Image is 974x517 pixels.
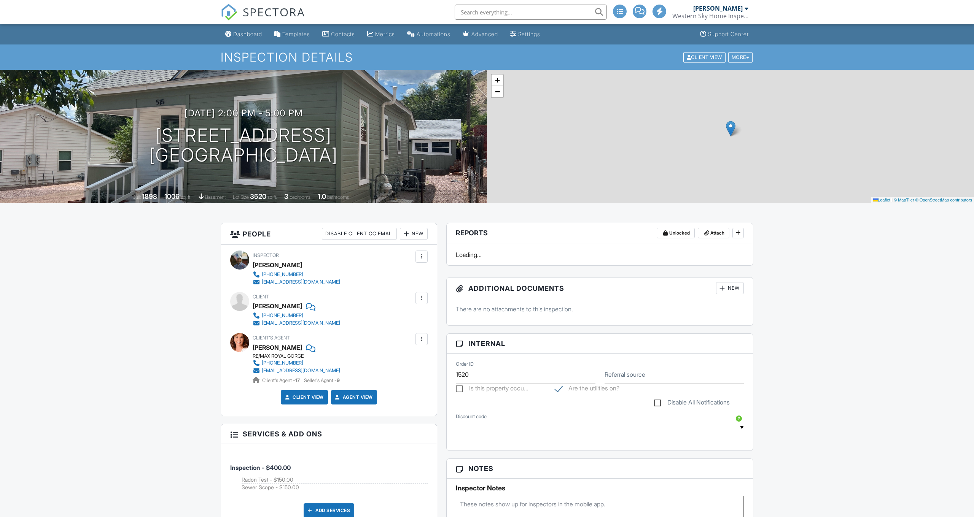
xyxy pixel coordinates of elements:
[364,27,398,41] a: Metrics
[683,52,726,62] div: Client View
[492,75,503,86] a: Zoom in
[318,192,326,200] div: 1.0
[262,368,340,374] div: [EMAIL_ADDRESS][DOMAIN_NAME]
[164,192,180,200] div: 1006
[221,10,305,26] a: SPECTORA
[495,87,500,96] span: −
[230,450,428,497] li: Service: Inspection
[262,320,340,326] div: [EMAIL_ADDRESS][DOMAIN_NAME]
[456,385,528,394] label: Is this property occupied?
[672,12,748,20] div: Western Sky Home Inspections
[891,198,893,202] span: |
[331,31,355,37] div: Contacts
[290,194,310,200] span: bedrooms
[417,31,450,37] div: Automations
[243,4,305,20] span: SPECTORA
[267,194,277,200] span: sq.ft.
[221,4,237,21] img: The Best Home Inspection Software - Spectora
[262,360,303,366] div: [PHONE_NUMBER]
[456,484,744,492] h5: Inspector Notes
[142,192,157,200] div: 1898
[262,312,303,319] div: [PHONE_NUMBER]
[507,27,543,41] a: Settings
[708,31,749,37] div: Support Center
[221,424,437,444] h3: Services & Add ons
[456,305,744,313] p: There are no attachments to this inspection.
[253,252,279,258] span: Inspector
[400,228,428,240] div: New
[253,342,302,353] a: [PERSON_NAME]
[447,459,753,479] h3: Notes
[455,5,607,20] input: Search everything...
[282,31,310,37] div: Templates
[230,464,291,471] span: Inspection - $400.00
[555,385,619,394] label: Are the utilities on?
[233,31,262,37] div: Dashboard
[456,413,487,420] label: Discount code
[253,359,340,367] a: [PHONE_NUMBER]
[697,27,752,41] a: Support Center
[447,278,753,299] h3: Additional Documents
[683,54,727,60] a: Client View
[447,334,753,354] h3: Internal
[262,279,340,285] div: [EMAIL_ADDRESS][DOMAIN_NAME]
[242,484,428,491] li: Add on: Sewer Scope
[873,198,890,202] a: Leaflet
[471,31,498,37] div: Advanced
[271,27,313,41] a: Templates
[693,5,743,12] div: [PERSON_NAME]
[605,370,645,379] label: Referral source
[404,27,454,41] a: Automations (Basic)
[334,393,373,401] a: Agent View
[253,367,340,374] a: [EMAIL_ADDRESS][DOMAIN_NAME]
[262,377,301,383] span: Client's Agent -
[726,121,735,136] img: Marker
[262,271,303,278] div: [PHONE_NUMBER]
[337,377,340,383] strong: 9
[319,27,358,41] a: Contacts
[327,194,349,200] span: bathrooms
[253,278,340,286] a: [EMAIL_ADDRESS][DOMAIN_NAME]
[132,194,141,200] span: Built
[460,27,501,41] a: Advanced
[456,361,474,368] label: Order ID
[222,27,265,41] a: Dashboard
[492,86,503,97] a: Zoom out
[250,192,266,200] div: 3520
[322,228,397,240] div: Disable Client CC Email
[915,198,972,202] a: © OpenStreetMap contributors
[495,75,500,85] span: +
[716,282,744,294] div: New
[304,377,340,383] span: Seller's Agent -
[894,198,914,202] a: © MapTiler
[253,259,302,271] div: [PERSON_NAME]
[205,194,226,200] span: basement
[233,194,249,200] span: Lot Size
[728,52,753,62] div: More
[253,294,269,300] span: Client
[221,51,753,64] h1: Inspection Details
[253,271,340,278] a: [PHONE_NUMBER]
[181,194,191,200] span: sq. ft.
[253,335,290,341] span: Client's Agent
[253,300,302,312] div: [PERSON_NAME]
[284,192,288,200] div: 3
[149,125,338,166] h1: [STREET_ADDRESS] [GEOGRAPHIC_DATA]
[253,353,346,359] div: RE/MAX ROYAL GORGE
[221,223,437,245] h3: People
[253,312,340,319] a: [PHONE_NUMBER]
[283,393,324,401] a: Client View
[518,31,540,37] div: Settings
[253,319,340,327] a: [EMAIL_ADDRESS][DOMAIN_NAME]
[295,377,300,383] strong: 17
[185,108,303,118] h3: [DATE] 2:00 pm - 5:00 pm
[654,399,730,408] label: Disable All Notifications
[375,31,395,37] div: Metrics
[242,476,428,484] li: Add on: Radon Test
